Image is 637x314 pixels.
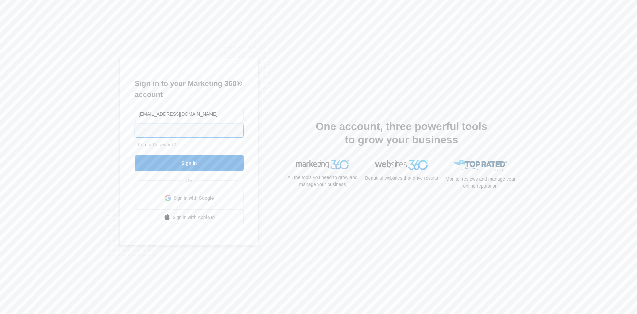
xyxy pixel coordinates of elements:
p: Monitor reviews and manage your online reputation [443,176,518,190]
a: Sign in with Google [135,190,244,206]
span: Sign in with Apple Id [173,214,215,221]
img: Websites 360 [375,160,428,170]
img: Marketing 360 [296,160,349,169]
h1: Sign in to your Marketing 360® account [135,78,244,100]
a: Sign in with Apple Id [135,209,244,225]
span: OR [181,177,197,184]
input: Sign In [135,155,244,171]
a: Forgot Password? [138,142,176,147]
h2: One account, three powerful tools to grow your business [314,120,489,146]
img: Top Rated Local [454,160,507,171]
p: Beautiful websites that drive results [364,175,439,182]
input: Email [135,107,244,121]
p: All the tools you need to grow and manage your business [285,174,360,188]
span: Sign in with Google [174,195,214,202]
